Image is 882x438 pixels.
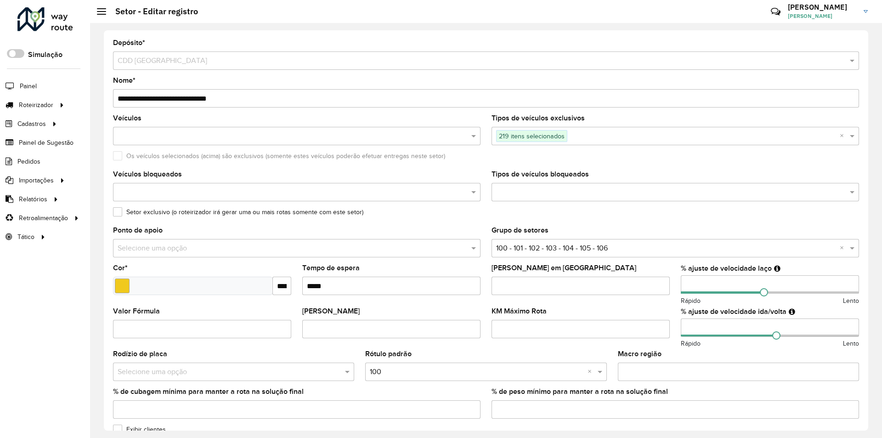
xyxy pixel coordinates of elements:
[302,306,360,317] label: [PERSON_NAME]
[774,265,780,272] em: Ajuste de velocidade do veículo entre clientes
[843,296,859,306] span: Lento
[492,262,636,273] label: [PERSON_NAME] em [GEOGRAPHIC_DATA]
[28,49,62,60] label: Simulação
[19,194,47,204] span: Relatórios
[681,263,772,274] label: % ajuste de velocidade laço
[843,339,859,348] span: Lento
[492,169,589,180] label: Tipos de veículos bloqueados
[302,262,360,273] label: Tempo de espera
[113,348,167,359] label: Rodízio de placa
[17,232,34,242] span: Tático
[19,213,68,223] span: Retroalimentação
[113,425,166,434] label: Exibir clientes
[17,157,40,166] span: Pedidos
[492,225,548,236] label: Grupo de setores
[788,3,857,11] h3: [PERSON_NAME]
[789,308,795,315] em: Ajuste de velocidade do veículo entre a saída do depósito até o primeiro cliente e a saída do últ...
[113,207,363,217] label: Setor exclusivo (o roteirizador irá gerar uma ou mais rotas somente com este setor)
[20,81,37,91] span: Painel
[113,113,141,124] label: Veículos
[106,6,198,17] h2: Setor - Editar registro
[19,138,73,148] span: Painel de Sugestão
[113,225,163,236] label: Ponto de apoio
[492,113,585,124] label: Tipos de veículos exclusivos
[19,176,54,185] span: Importações
[681,339,701,348] span: Rápido
[113,151,445,161] label: Os veículos selecionados (acima) são exclusivos (somente estes veículos poderão efetuar entregas ...
[113,75,136,86] label: Nome
[840,243,848,254] span: Clear all
[588,366,595,377] span: Clear all
[113,386,304,397] label: % de cubagem mínima para manter a rota na solução final
[618,348,661,359] label: Macro região
[113,262,128,273] label: Cor
[681,306,786,317] label: % ajuste de velocidade ida/volta
[115,279,130,293] input: Select a color
[681,296,701,306] span: Rápido
[17,119,46,129] span: Cadastros
[19,100,53,110] span: Roteirizador
[113,306,160,317] label: Valor Fórmula
[113,169,182,180] label: Veículos bloqueados
[840,131,848,142] span: Clear all
[766,2,786,22] a: Contato Rápido
[492,306,547,317] label: KM Máximo Rota
[492,386,668,397] label: % de peso mínimo para manter a rota na solução final
[788,12,857,20] span: [PERSON_NAME]
[497,131,567,142] span: 219 itens selecionados
[365,348,412,359] label: Rótulo padrão
[113,37,145,48] label: Depósito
